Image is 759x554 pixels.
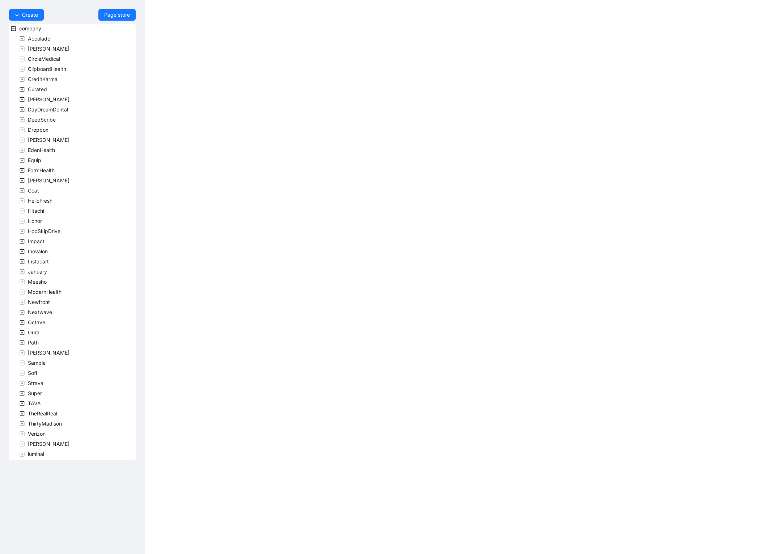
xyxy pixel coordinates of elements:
button: downCreate [9,9,44,21]
span: plus-square [20,239,25,244]
span: plus-square [20,148,25,153]
span: [PERSON_NAME] [28,177,69,183]
span: Inovalon [26,247,49,256]
span: down [15,13,19,17]
span: Honor [26,217,43,225]
span: plus-square [20,229,25,234]
span: Accolade [26,34,52,43]
span: Meesho [28,279,47,285]
span: plus-square [20,138,25,143]
span: Page store [104,11,130,19]
span: Impact [28,238,44,244]
span: Darby [26,95,71,104]
span: Goat [28,187,39,194]
span: plus-square [20,391,25,396]
span: Earnest [26,136,71,144]
span: HelloFresh [28,198,52,204]
span: CircleMedical [26,55,62,63]
span: Verizon [26,430,47,438]
span: Impact [26,237,46,246]
span: plus-square [20,360,25,365]
span: plus-square [20,87,25,92]
span: plus-square [20,36,25,41]
span: Dropbox [28,127,48,133]
span: Sofi [26,369,38,377]
span: Strava [28,380,43,386]
span: HelloFresh [26,196,54,205]
span: ModernHealth [26,288,63,296]
span: Create [22,11,38,19]
span: ClipboardHealth [28,66,66,72]
span: plus-square [20,320,25,325]
span: Oura [28,329,39,335]
span: Strava [26,379,45,388]
span: plus-square [20,178,25,183]
span: ThirtyMadison [28,420,62,427]
span: FormHealth [28,167,55,173]
span: Nextwave [26,308,54,317]
span: plus-square [20,289,25,295]
span: Hitachi [26,207,46,215]
span: Oura [26,328,41,337]
span: plus-square [20,411,25,416]
span: [PERSON_NAME] [28,96,69,102]
span: ClipboardHealth [26,65,68,73]
span: Sample [26,359,47,367]
span: luminai [28,451,44,457]
span: DeepScribe [26,115,57,124]
span: plus-square [20,46,25,51]
span: plus-square [20,188,25,193]
span: January [28,268,47,275]
span: Inovalon [28,248,48,254]
span: Honor [28,218,42,224]
span: plus-square [20,340,25,345]
span: [PERSON_NAME] [28,137,69,143]
span: plus-square [20,330,25,335]
span: ModernHealth [28,289,62,295]
span: plus-square [20,310,25,315]
span: Path [28,339,39,346]
span: Path [26,338,40,347]
span: DayDreamDental [26,105,69,114]
span: company [19,25,41,31]
span: CreditKarma [26,75,59,84]
span: plus-square [20,97,25,102]
span: Newfront [26,298,51,306]
span: TAVA [28,400,41,406]
span: Accolade [28,35,50,42]
span: CreditKarma [28,76,58,82]
span: Garner [26,176,71,185]
span: ThirtyMadison [26,419,63,428]
span: plus-square [20,300,25,305]
span: plus-square [20,77,25,82]
span: Instacart [26,257,50,266]
span: Instacart [28,258,49,265]
span: plus-square [20,431,25,436]
span: plus-square [20,259,25,264]
span: plus-square [20,452,25,457]
span: January [26,267,48,276]
span: plus-square [20,421,25,426]
span: [PERSON_NAME] [28,441,69,447]
span: Curated [28,86,47,92]
span: plus-square [20,381,25,386]
span: Sample [28,360,46,366]
span: plus-square [20,208,25,213]
span: EdenHealth [28,147,55,153]
span: Curated [26,85,48,94]
span: EdenHealth [26,146,56,155]
span: Verizon [28,431,46,437]
span: plus-square [20,107,25,112]
span: TAVA [26,399,42,408]
span: minus-square [11,26,16,31]
span: plus-square [20,279,25,284]
span: DayDreamDental [28,106,68,113]
span: plus-square [20,219,25,224]
span: plus-square [20,56,25,62]
span: plus-square [20,371,25,376]
span: Rothman [26,348,71,357]
span: Sofi [28,370,37,376]
span: [PERSON_NAME] [28,350,69,356]
span: HopSkipDrive [28,228,60,234]
span: [PERSON_NAME] [28,46,69,52]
